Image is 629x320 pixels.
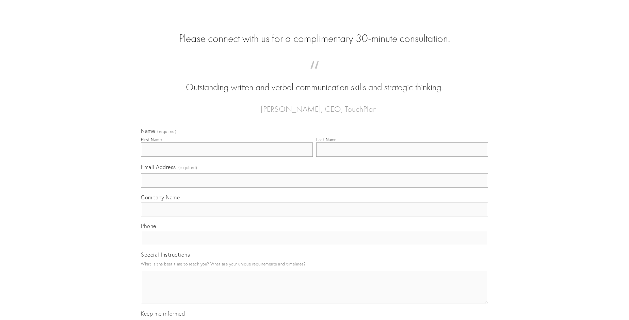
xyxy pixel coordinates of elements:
span: Email Address [141,164,176,170]
figcaption: — [PERSON_NAME], CEO, TouchPlan [152,94,477,116]
span: “ [152,67,477,81]
blockquote: Outstanding written and verbal communication skills and strategic thinking. [152,67,477,94]
p: What is the best time to reach you? What are your unique requirements and timelines? [141,259,488,269]
span: Phone [141,223,156,229]
div: Last Name [316,137,337,142]
span: (required) [157,129,176,134]
span: Special Instructions [141,251,190,258]
span: (required) [178,163,197,172]
span: Company Name [141,194,180,201]
span: Name [141,127,155,134]
h2: Please connect with us for a complimentary 30-minute consultation. [141,32,488,45]
span: Keep me informed [141,310,185,317]
div: First Name [141,137,162,142]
